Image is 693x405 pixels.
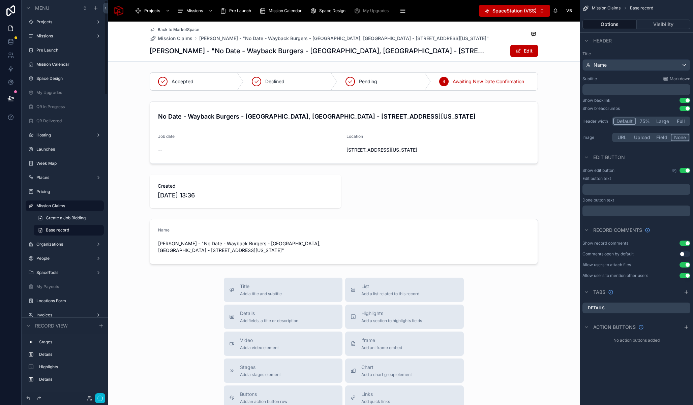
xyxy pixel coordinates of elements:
[36,284,102,289] label: My Payouts
[345,359,464,383] button: ChartAdd a chart group element
[580,335,693,346] div: No action buttons added
[582,106,620,111] div: Show breadcrumbs
[361,310,422,317] span: Highlights
[36,118,102,124] label: QR Delivered
[224,305,342,329] button: DetailsAdd fields, a title or description
[582,273,648,278] div: Allow users to mention other users
[240,391,288,398] span: Buttons
[479,5,550,17] button: Select Button
[613,118,636,125] button: Default
[593,289,605,295] span: Tabs
[670,76,690,82] span: Markdown
[594,62,607,68] span: Name
[361,364,412,371] span: Chart
[257,5,306,17] a: Mission Calendar
[36,270,93,275] label: SpaceTools
[39,352,101,357] label: Details
[593,37,612,44] span: Header
[582,98,610,103] div: Show backlink
[218,5,256,17] a: Pre Launch
[269,8,302,13] span: Mission Calendar
[566,8,572,13] span: VB
[36,312,93,318] a: Invoices
[36,132,93,138] label: Hosting
[345,305,464,329] button: HighlightsAdd a section to highlights fields
[36,189,102,194] label: Pricing
[582,119,609,124] label: Header width
[240,291,282,297] span: Add a title and subtitle
[199,35,489,42] a: [PERSON_NAME] - "No Date - Wayback Burgers - [GEOGRAPHIC_DATA], [GEOGRAPHIC_DATA] - [STREET_ADDRE...
[34,225,104,236] a: Base record
[186,8,203,13] span: Missions
[39,339,101,345] label: Stages
[240,318,298,323] span: Add fields, a title or description
[582,262,631,268] div: Allow users to attach files
[582,51,690,57] label: Title
[363,8,389,13] span: My Upgrades
[345,278,464,302] button: ListAdd a list related to this record
[345,332,464,356] button: iframeAdd an iframe embed
[240,310,298,317] span: Details
[582,184,690,195] div: scrollable content
[653,134,671,141] button: Field
[588,305,605,311] label: Details
[361,283,419,290] span: List
[36,242,93,247] label: Organizations
[35,322,68,329] span: Record view
[36,19,93,25] a: Projects
[36,48,102,53] label: Pre Launch
[158,27,199,32] span: Back to MarketSpace
[582,206,690,216] div: scrollable content
[36,175,93,180] label: Places
[133,5,174,17] a: Projects
[582,76,597,82] label: Subtitle
[361,391,390,398] span: Links
[36,33,93,39] label: Missions
[150,46,487,56] h1: [PERSON_NAME] - "No Date - Wayback Burgers - [GEOGRAPHIC_DATA], [GEOGRAPHIC_DATA] - [STREET_ADDRE...
[46,227,69,233] span: Base record
[672,118,689,125] button: Full
[593,324,636,331] span: Action buttons
[593,154,625,161] span: Edit button
[36,161,102,166] label: Week Map
[36,147,102,152] a: Launches
[582,251,634,257] div: Comments open by default
[36,256,93,261] label: People
[36,104,102,110] label: QR In Progress
[613,134,631,141] button: URL
[631,134,653,141] button: Upload
[46,215,86,221] span: Create a Job Bidding
[35,5,49,11] span: Menu
[582,241,628,246] div: Show record comments
[34,213,104,223] a: Create a Job Bidding
[36,203,100,209] a: Mission Claims
[653,118,672,125] button: Large
[240,337,279,344] span: Video
[229,8,251,13] span: Pre Launch
[582,176,611,181] label: Edit button text
[39,377,101,382] label: Details
[158,35,192,42] span: Mission Claims
[582,59,690,71] button: Name
[22,334,108,392] div: scrollable content
[352,5,393,17] a: My Upgrades
[36,298,102,304] a: Locations Form
[582,168,614,173] label: Show edit button
[582,197,614,203] label: Done button text
[593,227,642,233] span: Record comments
[224,278,342,302] button: TitleAdd a title and subtitle
[175,5,216,17] a: Missions
[636,118,653,125] button: 75%
[510,45,538,57] button: Edit
[129,3,479,18] div: scrollable content
[39,364,101,370] label: Highlights
[144,8,160,13] span: Projects
[582,20,637,29] button: Options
